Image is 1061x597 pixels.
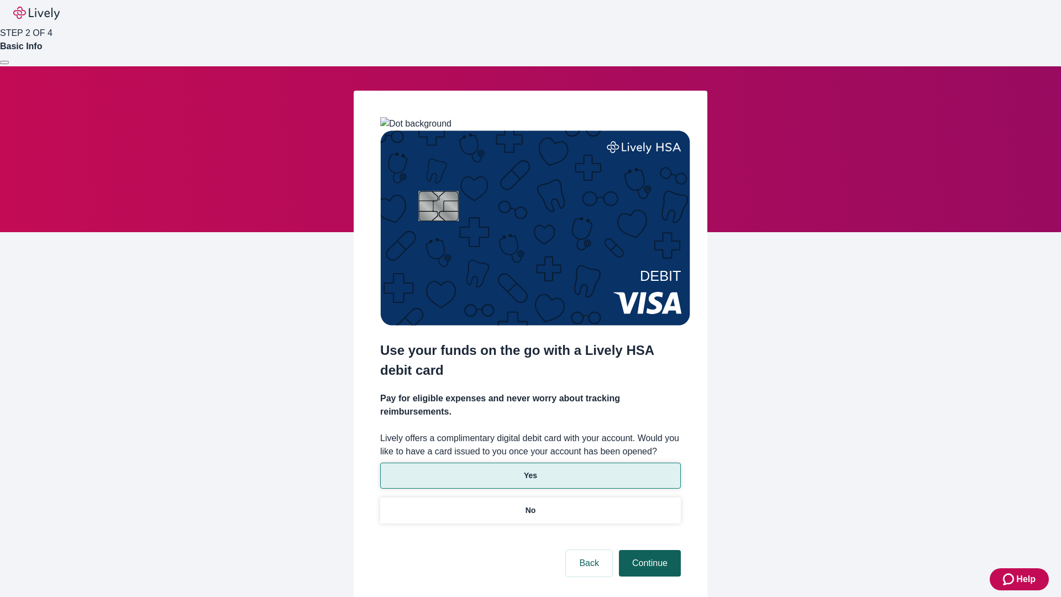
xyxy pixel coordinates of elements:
[1003,573,1016,586] svg: Zendesk support icon
[380,432,681,458] label: Lively offers a complimentary digital debit card with your account. Would you like to have a card...
[380,130,690,326] img: Debit card
[380,341,681,380] h2: Use your funds on the go with a Lively HSA debit card
[13,7,60,20] img: Lively
[380,392,681,418] h4: Pay for eligible expenses and never worry about tracking reimbursements.
[380,498,681,523] button: No
[1016,573,1036,586] span: Help
[526,505,536,516] p: No
[619,550,681,577] button: Continue
[990,568,1049,590] button: Zendesk support iconHelp
[380,463,681,489] button: Yes
[566,550,612,577] button: Back
[380,117,451,130] img: Dot background
[524,470,537,481] p: Yes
